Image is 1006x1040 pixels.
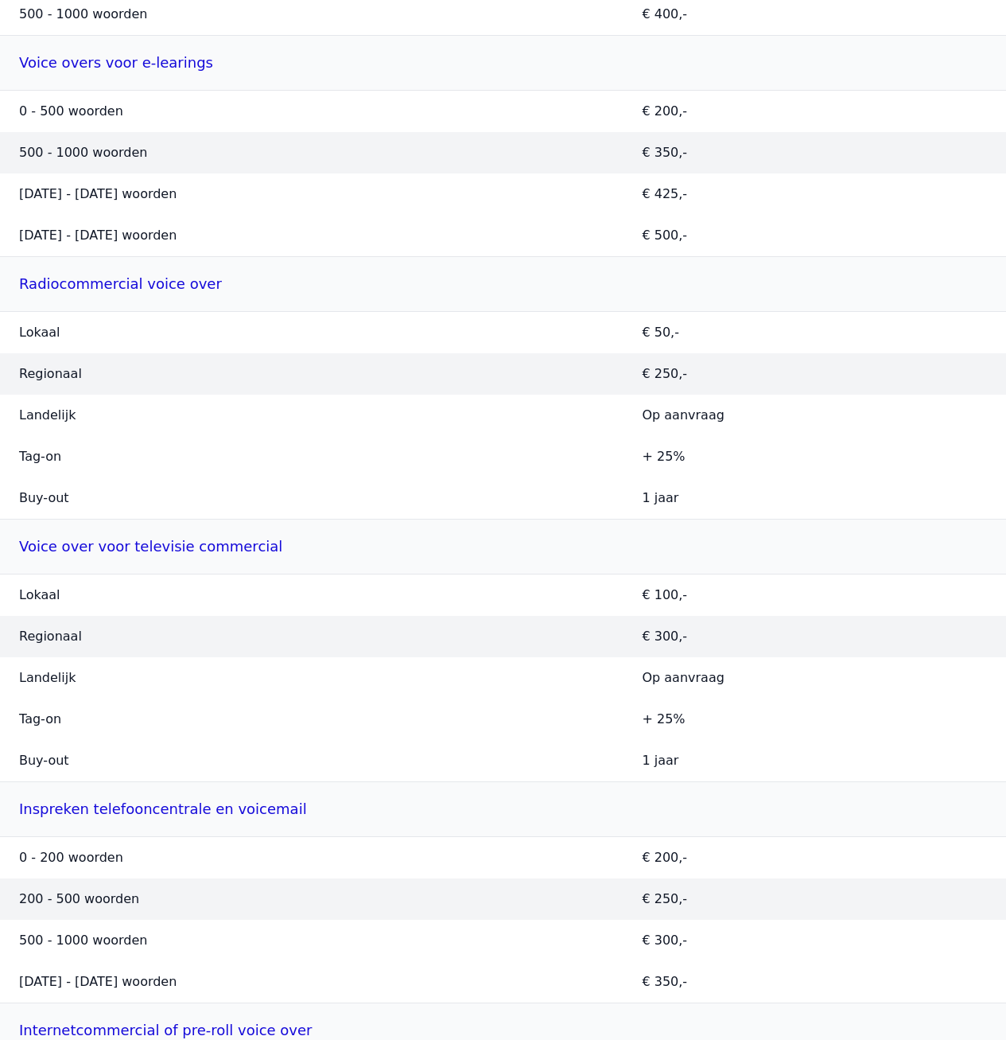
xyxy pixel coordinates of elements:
[623,395,1006,436] td: Op aanvraag
[623,920,1006,961] td: € 300,-
[623,878,1006,920] td: € 250,-
[19,529,987,564] h3: Voice over voor televisie commercial
[623,353,1006,395] td: € 250,-
[623,657,1006,699] td: Op aanvraag
[19,45,987,80] h3: Voice overs voor e-learings
[623,91,1006,133] td: € 200,-
[19,267,987,302] h3: Radiocommercial voice over
[19,792,987,827] h3: Inspreken telefooncentrale en voicemail
[623,215,1006,257] td: € 500,-
[623,173,1006,215] td: € 425,-
[623,312,1006,354] td: € 50,-
[623,837,1006,879] td: € 200,-
[623,436,1006,477] td: + 25%
[623,961,1006,1003] td: € 350,-
[623,575,1006,617] td: € 100,-
[623,699,1006,740] td: + 25%
[623,477,1006,520] td: 1 jaar
[623,132,1006,173] td: € 350,-
[623,740,1006,782] td: 1 jaar
[623,616,1006,657] td: € 300,-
